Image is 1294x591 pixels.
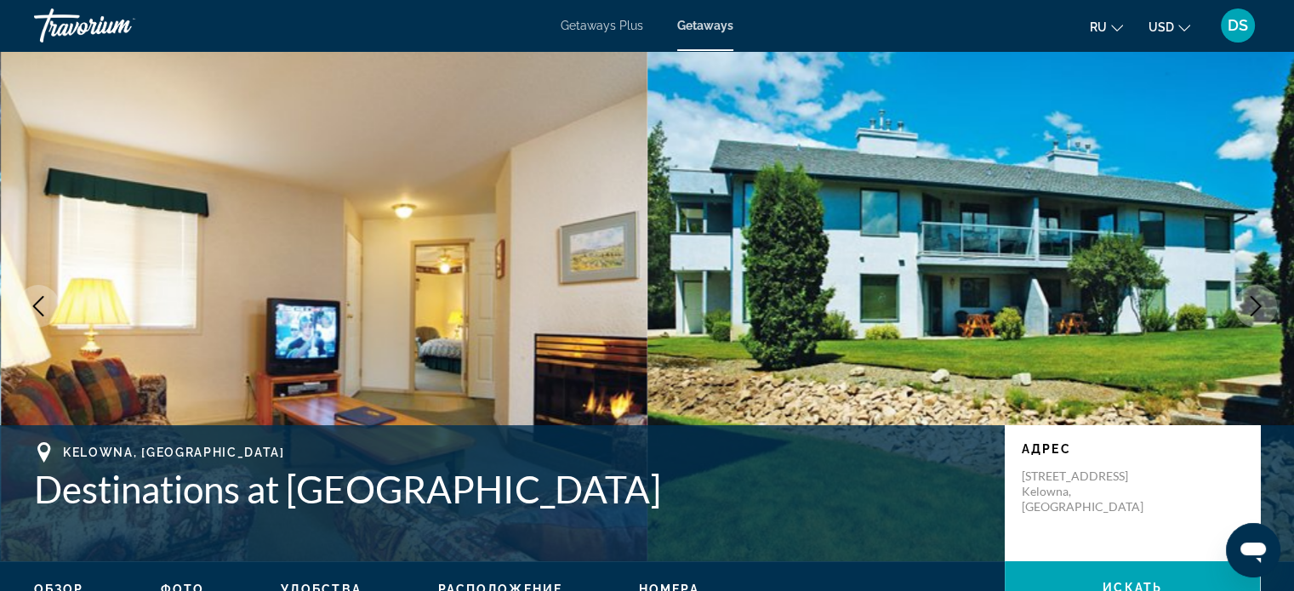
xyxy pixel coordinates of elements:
[63,446,285,459] span: Kelowna, [GEOGRAPHIC_DATA]
[1228,17,1248,34] span: DS
[677,19,733,32] a: Getaways
[34,467,988,511] h1: Destinations at [GEOGRAPHIC_DATA]
[1234,285,1277,327] button: Next image
[17,285,60,327] button: Previous image
[561,19,643,32] a: Getaways Plus
[1149,20,1174,34] span: USD
[1090,20,1107,34] span: ru
[1226,523,1280,577] iframe: Кнопка запуска окна обмена сообщениями
[1149,14,1190,39] button: Change currency
[1022,469,1158,514] p: [STREET_ADDRESS] Kelowna, [GEOGRAPHIC_DATA]
[34,3,204,48] a: Travorium
[1090,14,1123,39] button: Change language
[1216,8,1260,43] button: User Menu
[1022,442,1243,456] p: Адрес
